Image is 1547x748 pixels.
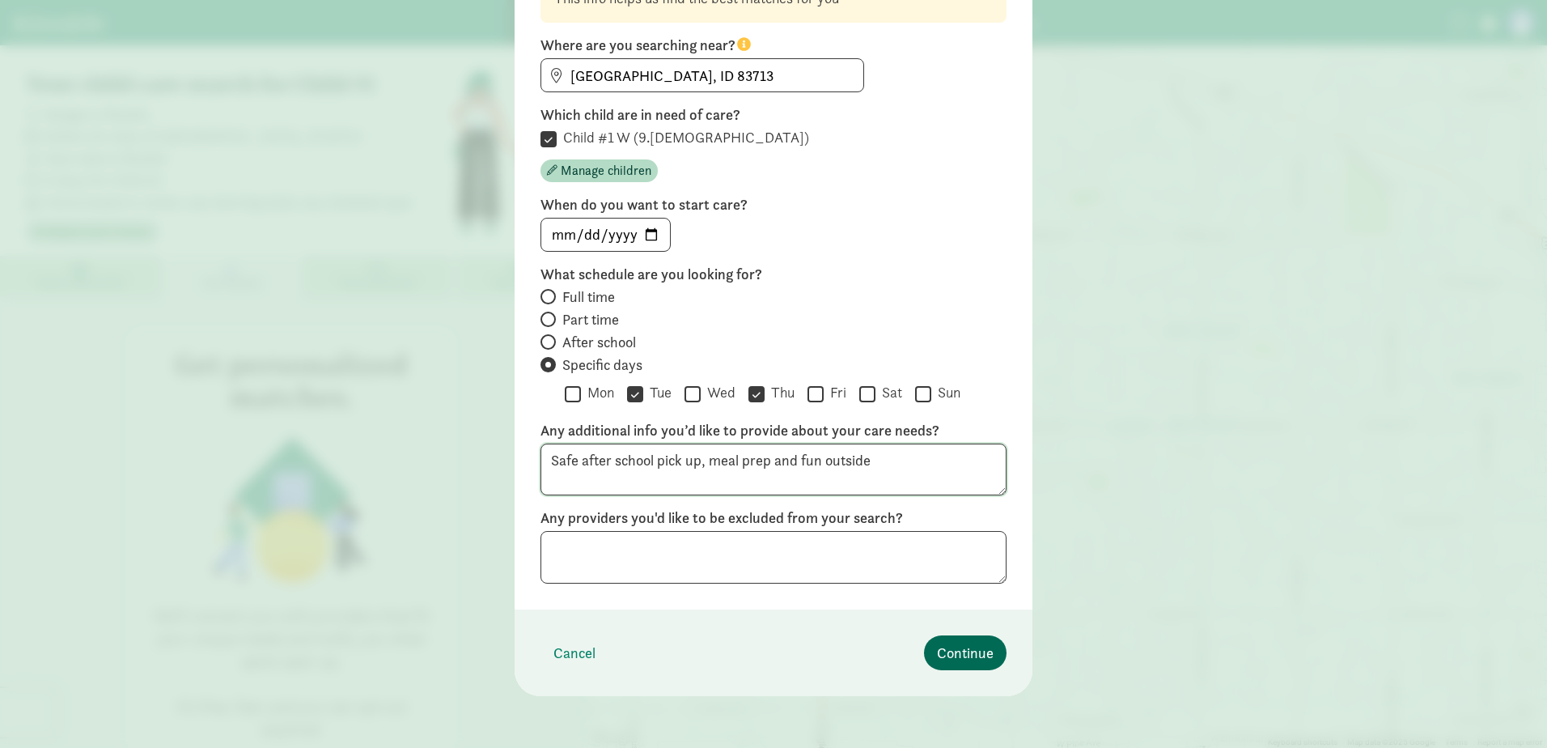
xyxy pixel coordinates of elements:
span: Continue [937,642,994,664]
button: Continue [924,635,1007,670]
span: Specific days [562,355,642,375]
label: Child #1 W (9.[DEMOGRAPHIC_DATA]) [557,128,809,147]
button: Cancel [540,635,608,670]
label: Where are you searching near? [540,36,1007,55]
label: Wed [701,383,735,402]
span: After school [562,333,636,352]
label: Thu [765,383,795,402]
label: Any additional info you’d like to provide about your care needs? [540,421,1007,440]
label: Which child are in need of care? [540,105,1007,125]
label: Mon [581,383,614,402]
label: Tue [643,383,672,402]
label: Fri [824,383,846,402]
label: What schedule are you looking for? [540,265,1007,284]
button: Manage children [540,159,658,182]
label: Any providers you'd like to be excluded from your search? [540,508,1007,528]
span: Full time [562,287,615,307]
span: Manage children [561,161,651,181]
label: Sat [875,383,902,402]
label: Sun [931,383,960,402]
span: Cancel [553,642,595,664]
label: When do you want to start care? [540,195,1007,215]
span: Part time [562,310,619,329]
input: Find address [541,59,863,91]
